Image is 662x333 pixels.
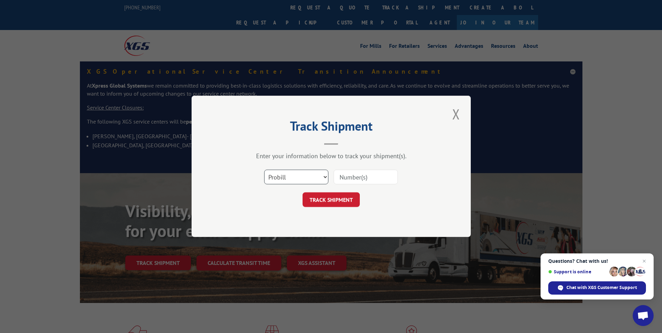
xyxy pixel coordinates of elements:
[633,305,654,326] a: Open chat
[566,284,637,291] span: Chat with XGS Customer Support
[303,193,360,207] button: TRACK SHIPMENT
[548,281,646,295] span: Chat with XGS Customer Support
[334,170,398,185] input: Number(s)
[450,104,462,124] button: Close modal
[548,269,607,274] span: Support is online
[548,258,646,264] span: Questions? Chat with us!
[226,152,436,160] div: Enter your information below to track your shipment(s).
[226,121,436,134] h2: Track Shipment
